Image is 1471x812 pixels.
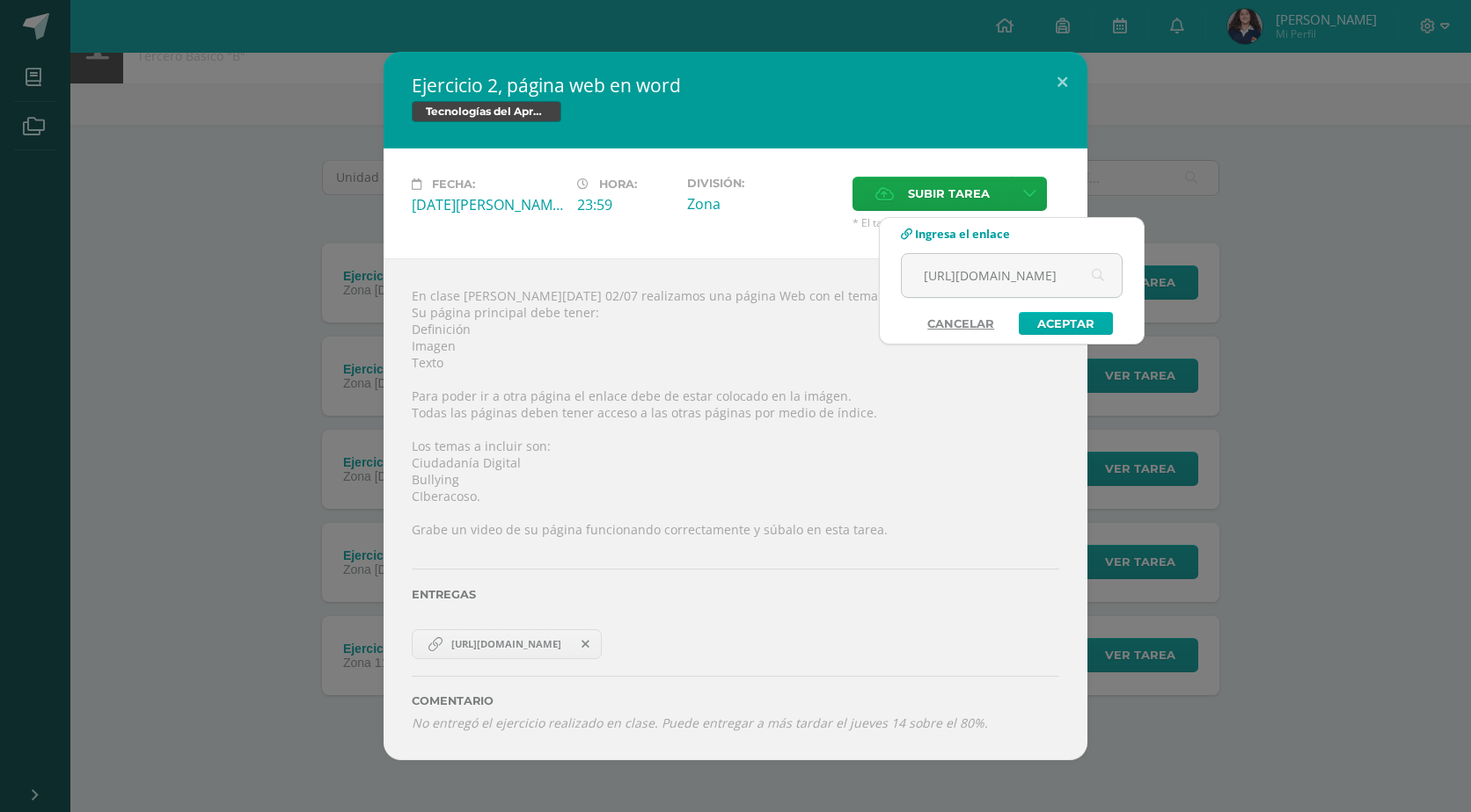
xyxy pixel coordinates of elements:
div: 23:59 [577,195,673,214]
div: Zona [687,194,838,214]
div: En clase [PERSON_NAME][DATE] 02/07 realizamos una página Web con el tema Ciudadanía Digital Su pá... [384,258,1087,759]
span: Tecnologías del Aprendizaje y la Comunicación [412,101,561,122]
i: No entregó el ejercicio realizado en clase. Puede entregar a más tardar el jueves 14 sobre el 80%. [412,714,988,731]
div: [DATE][PERSON_NAME] [412,195,563,214]
a: Aceptar [1019,312,1113,335]
label: División: [687,177,838,190]
label: Entregas [412,588,1059,601]
label: Comentario [412,694,1059,707]
span: Hora: [599,178,637,191]
button: Close (Esc) [1037,52,1087,112]
span: Fecha: [432,178,475,191]
span: Subir tarea [908,178,990,210]
span: Ingresa el enlace [915,226,1010,242]
span: [URL][DOMAIN_NAME] [443,637,570,651]
h2: Ejercicio 2, página web en word [412,73,1059,98]
span: Remover entrega [571,634,601,654]
span: * El tamaño máximo permitido es 50 MB [853,215,1059,230]
a: Cancelar [910,312,1012,335]
a: https://teams.microsoft.com/l/message/48:notes/1755088277794?context=%7B%22contextType%22%3A%22ch... [412,629,602,659]
input: Ej. www.google.com [902,254,1122,297]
